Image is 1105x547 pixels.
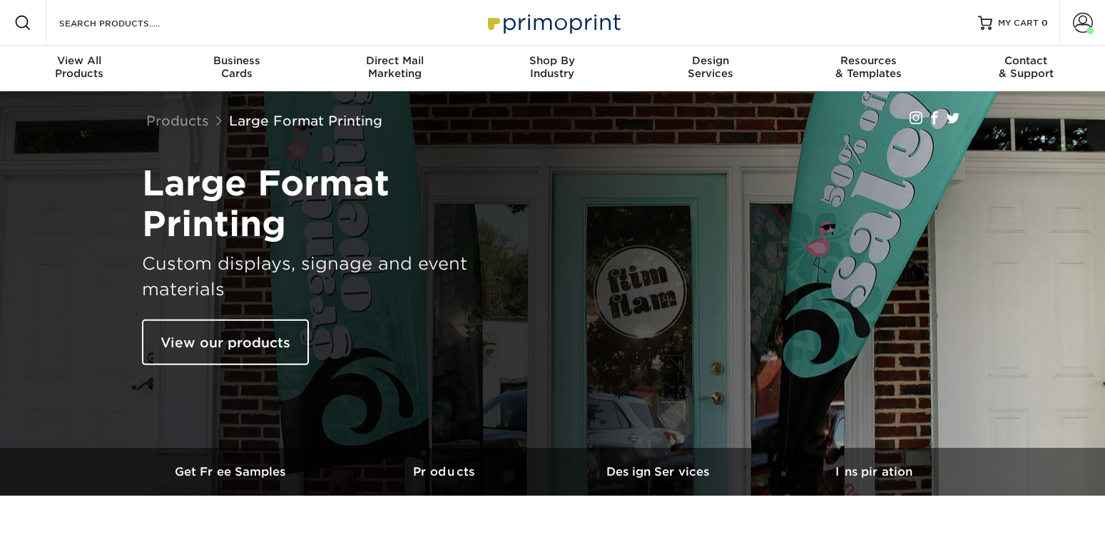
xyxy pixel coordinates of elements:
a: Resources& Templates [789,46,947,91]
a: Get Free Samples [125,448,339,496]
span: Shop By [474,54,631,67]
div: Services [631,54,789,80]
span: Direct Mail [316,54,474,67]
a: Direct MailMarketing [316,46,474,91]
a: Inspiration [767,448,981,496]
input: SEARCH PRODUCTS..... [58,14,197,31]
a: DesignServices [631,46,789,91]
h1: Large Format Printing [142,163,499,245]
div: & Templates [789,54,947,80]
h3: Design Services [553,465,767,479]
span: Resources [789,54,947,67]
span: 0 [1042,18,1048,28]
a: View our products [142,319,309,365]
a: Products [339,448,553,496]
div: Marketing [316,54,474,80]
h3: Products [339,465,553,479]
a: Large Format Printing [229,113,382,128]
div: Industry [474,54,631,80]
img: Primoprint [482,7,624,38]
h3: Get Free Samples [125,465,339,479]
a: Shop ByIndustry [474,46,631,91]
div: & Support [947,54,1105,80]
a: Contact& Support [947,46,1105,91]
a: Design Services [553,448,767,496]
span: Contact [947,54,1105,67]
h3: Custom displays, signage and event materials [142,251,499,302]
h3: Inspiration [767,465,981,479]
a: BusinessCards [158,46,315,91]
span: MY CART [998,17,1039,29]
div: Cards [158,54,315,80]
span: Design [631,54,789,67]
span: Business [158,54,315,67]
a: Products [146,113,209,128]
